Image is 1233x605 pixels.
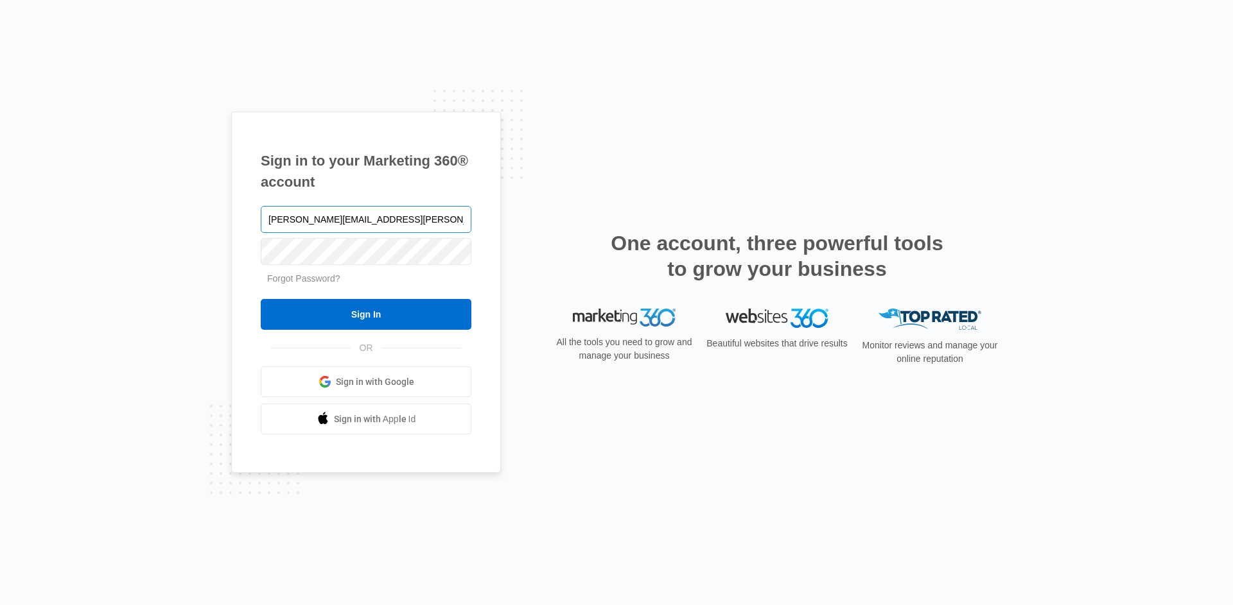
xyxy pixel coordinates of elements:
p: Monitor reviews and manage your online reputation [858,339,1002,366]
a: Sign in with Google [261,366,471,397]
span: Sign in with Apple Id [334,413,416,426]
h1: Sign in to your Marketing 360® account [261,150,471,192]
img: Marketing 360 [573,309,676,327]
img: Websites 360 [726,309,828,327]
a: Sign in with Apple Id [261,404,471,434]
img: Top Rated Local [879,309,981,330]
input: Email [261,206,471,233]
h2: One account, three powerful tools to grow your business [607,230,947,282]
span: Sign in with Google [336,375,414,389]
p: All the tools you need to grow and manage your business [552,336,696,362]
a: Forgot Password? [267,273,340,284]
p: Beautiful websites that drive results [705,337,849,350]
input: Sign In [261,299,471,330]
span: OR [351,341,382,355]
